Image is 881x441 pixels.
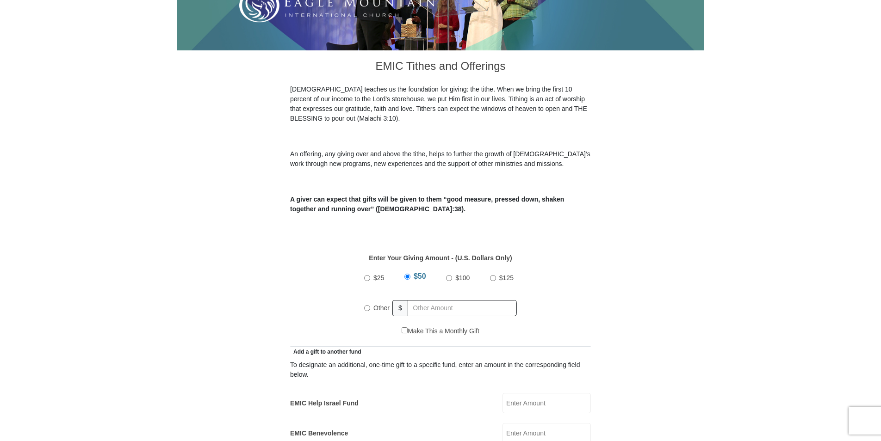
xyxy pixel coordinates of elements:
[499,274,514,282] span: $125
[290,149,591,169] p: An offering, any giving over and above the tithe, helps to further the growth of [DEMOGRAPHIC_DAT...
[402,326,479,336] label: Make This a Monthly Gift
[369,254,512,262] strong: Enter Your Giving Amount - (U.S. Dollars Only)
[290,85,591,123] p: [DEMOGRAPHIC_DATA] teaches us the foundation for giving: the tithe. When we bring the first 10 pe...
[373,274,384,282] span: $25
[290,398,359,408] label: EMIC Help Israel Fund
[290,349,361,355] span: Add a gift to another fund
[290,429,348,438] label: EMIC Benevolence
[414,272,426,280] span: $50
[503,393,591,413] input: Enter Amount
[290,360,591,380] div: To designate an additional, one-time gift to a specific fund, enter an amount in the correspondin...
[392,300,408,316] span: $
[455,274,470,282] span: $100
[290,196,564,213] b: A giver can expect that gifts will be given to them “good measure, pressed down, shaken together ...
[408,300,517,316] input: Other Amount
[402,327,408,333] input: Make This a Monthly Gift
[290,50,591,85] h3: EMIC Tithes and Offerings
[373,304,390,312] span: Other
